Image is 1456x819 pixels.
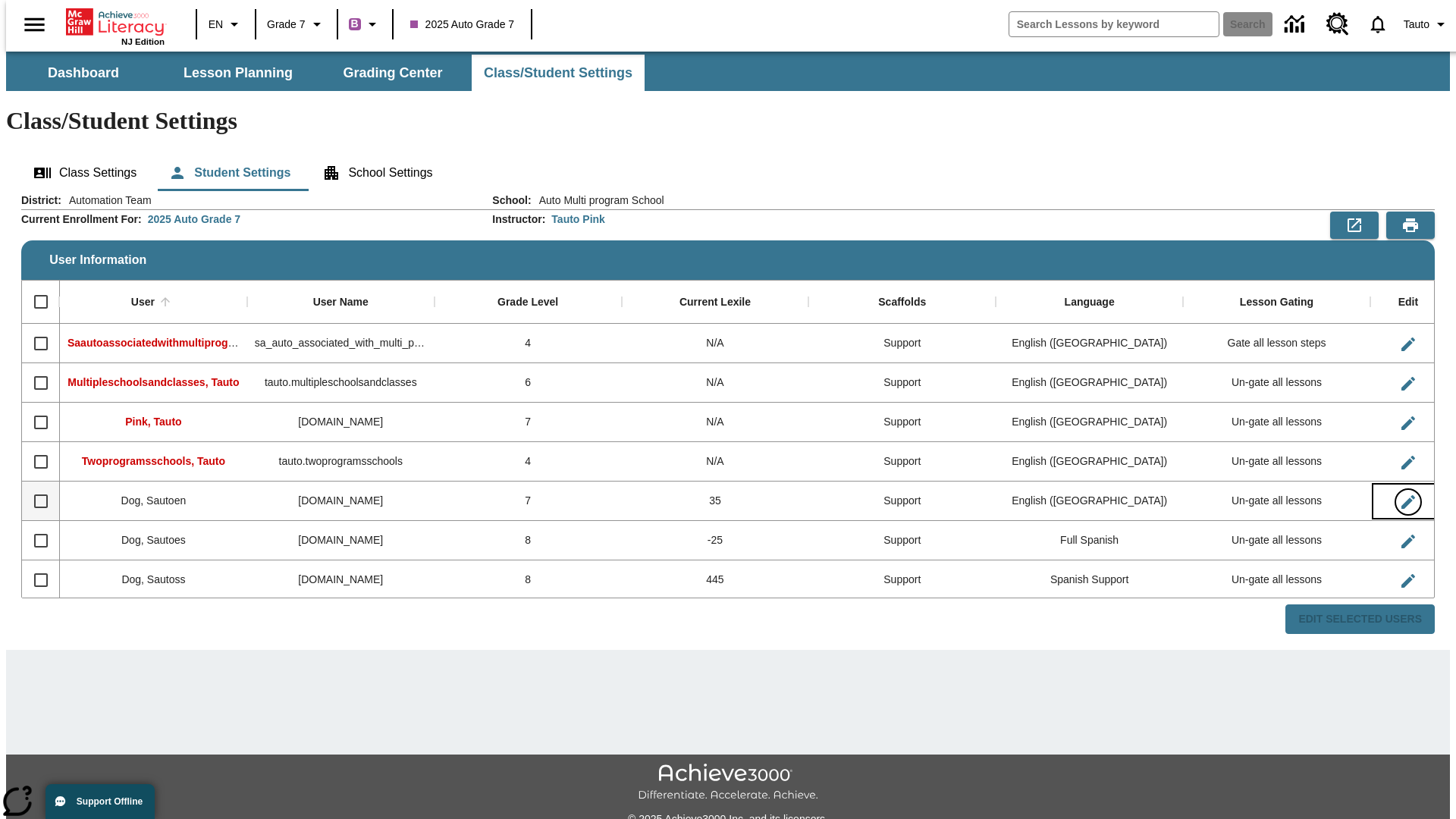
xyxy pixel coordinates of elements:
div: Support [808,442,996,482]
span: Lesson Planning [184,64,293,82]
div: English (US) [996,403,1183,442]
button: Export to CSV [1330,212,1379,239]
button: Student Settings [156,155,303,191]
div: Un-gate all lessons [1183,521,1370,560]
span: Support Offline [77,796,143,807]
div: 4 [435,442,622,482]
span: Dog, Sautoen [121,494,187,507]
span: Grading Center [343,64,442,82]
button: School Settings [310,155,444,191]
span: 2025 Auto Grade 7 [410,17,515,33]
button: Class/Student Settings [472,55,645,91]
div: Support [808,363,996,403]
div: Language [1065,296,1115,309]
span: Auto Multi program School [532,193,664,208]
button: Edit User [1393,566,1423,596]
a: Home [66,7,165,37]
span: Class/Student Settings [484,64,632,82]
button: Edit User [1393,526,1423,557]
div: N/A [622,363,809,403]
div: User [131,296,155,309]
div: 2025 Auto Grade 7 [148,212,240,227]
div: -25 [622,521,809,560]
div: SubNavbar [6,55,646,91]
div: Full Spanish [996,521,1183,560]
button: Open side menu [12,2,57,47]
button: Boost Class color is purple. Change class color [343,11,388,38]
button: Edit User [1393,487,1423,517]
h2: Current Enrollment For : [21,213,142,226]
div: sautoen.dog [247,482,435,521]
div: Home [66,5,165,46]
div: tauto.multipleschoolsandclasses [247,363,435,403]
div: Un-gate all lessons [1183,560,1370,600]
h2: District : [21,194,61,207]
div: Edit [1398,296,1418,309]
div: tauto.pink [247,403,435,442]
div: Support [808,560,996,600]
button: Lesson Planning [162,55,314,91]
div: 7 [435,403,622,442]
div: English (US) [996,363,1183,403]
div: 35 [622,482,809,521]
div: N/A [622,403,809,442]
div: sautoes.dog [247,521,435,560]
div: N/A [622,442,809,482]
h2: Instructor : [492,213,545,226]
span: Twoprogramsschools, Tauto [82,455,225,467]
button: Support Offline [45,784,155,819]
span: Dog, Sautoes [121,534,186,546]
span: Saautoassociatedwithmultiprogr, Saautoassociatedwithmultiprogr [67,337,402,349]
button: Print Preview [1386,212,1435,239]
div: tauto.twoprogramsschools [247,442,435,482]
div: 6 [435,363,622,403]
div: 8 [435,521,622,560]
img: Achieve3000 Differentiate Accelerate Achieve [638,764,818,802]
div: 4 [435,324,622,363]
button: Language: EN, Select a language [202,11,250,38]
span: NJ Edition [121,37,165,46]
div: User Information [21,193,1435,635]
div: Grade Level [497,296,558,309]
div: English (US) [996,442,1183,482]
div: Current Lexile [679,296,751,309]
h1: Class/Student Settings [6,107,1450,135]
div: sautoss.dog [247,560,435,600]
span: User Information [49,253,146,267]
span: Pink, Tauto [125,416,181,428]
div: Spanish Support [996,560,1183,600]
div: sa_auto_associated_with_multi_program_classes [247,324,435,363]
button: Grading Center [317,55,469,91]
div: Class/Student Settings [21,155,1435,191]
div: Un-gate all lessons [1183,403,1370,442]
button: Class Settings [21,155,149,191]
button: Dashboard [8,55,159,91]
span: EN [209,17,223,33]
button: Edit User [1393,369,1423,399]
button: Profile/Settings [1398,11,1456,38]
div: SubNavbar [6,52,1450,91]
input: search field [1009,12,1219,36]
h2: School : [492,194,531,207]
div: Un-gate all lessons [1183,363,1370,403]
div: English (US) [996,324,1183,363]
a: Data Center [1276,4,1317,45]
div: Lesson Gating [1240,296,1313,309]
div: 7 [435,482,622,521]
div: Support [808,403,996,442]
span: B [351,14,359,33]
div: Tauto Pink [551,212,605,227]
button: Edit User [1393,329,1423,359]
a: Notifications [1358,5,1398,44]
div: Support [808,521,996,560]
span: Tauto [1404,17,1429,33]
button: Grade: Grade 7, Select a grade [261,11,332,38]
div: Gate all lesson steps [1183,324,1370,363]
div: Support [808,324,996,363]
div: 8 [435,560,622,600]
div: Un-gate all lessons [1183,482,1370,521]
span: Automation Team [61,193,152,208]
button: Edit User [1393,447,1423,478]
span: Dog, Sautoss [121,573,185,585]
div: Un-gate all lessons [1183,442,1370,482]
